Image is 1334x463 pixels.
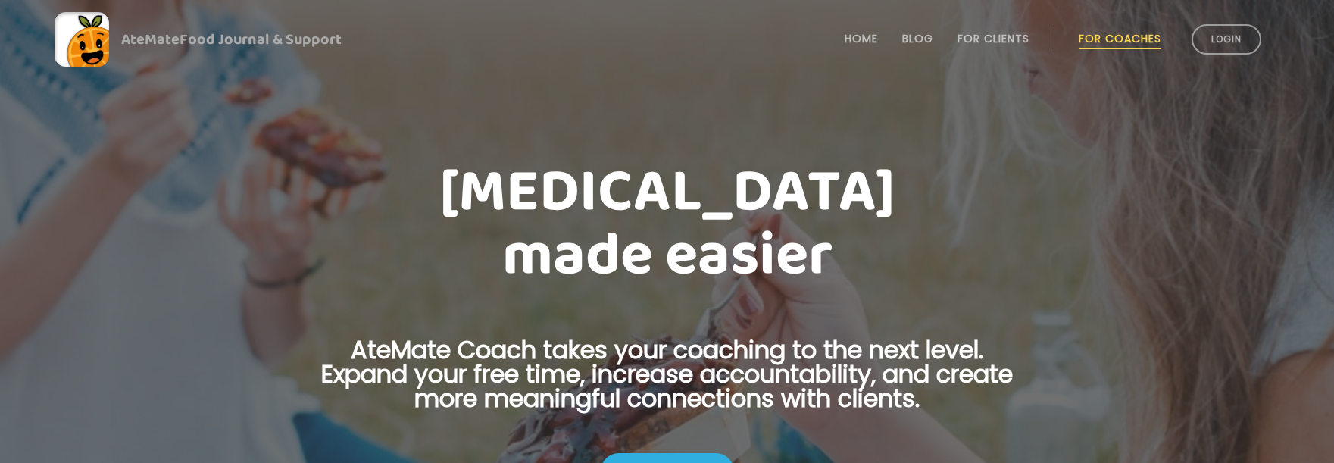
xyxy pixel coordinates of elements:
a: Login [1192,24,1261,55]
a: Blog [902,33,933,45]
a: AteMateFood Journal & Support [55,12,1279,67]
h1: [MEDICAL_DATA] made easier [298,161,1037,288]
p: AteMate Coach takes your coaching to the next level. Expand your free time, increase accountabili... [298,338,1037,429]
a: For Coaches [1079,33,1161,45]
div: AteMate [109,27,342,52]
a: Home [845,33,878,45]
span: Food Journal & Support [180,27,342,52]
a: For Clients [958,33,1029,45]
